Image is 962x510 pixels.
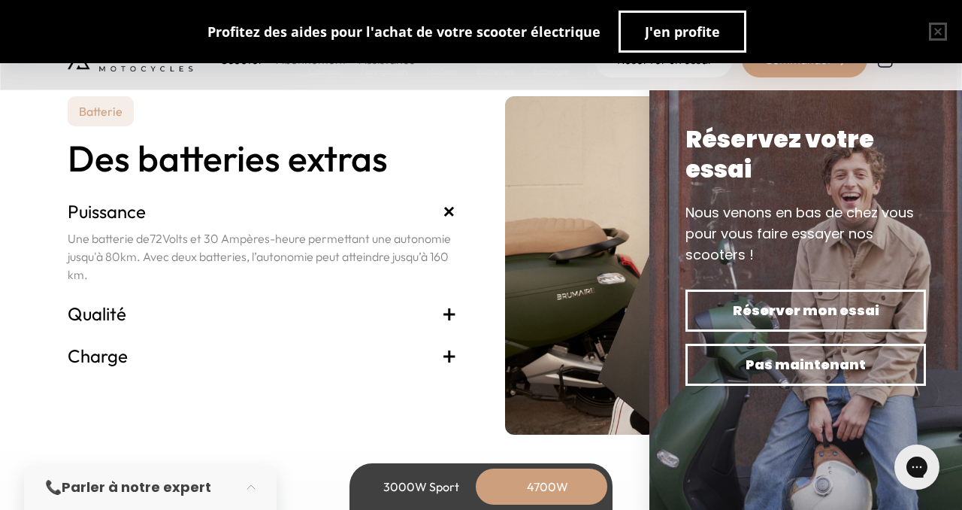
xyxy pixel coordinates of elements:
[68,229,457,284] p: Une batterie de Volts et 30 Ampères-heure permettant une autonomie jusqu'à 80km. Avec deux batter...
[442,344,457,368] span: +
[442,302,457,326] span: +
[150,231,162,246] span: 72
[887,439,947,495] iframe: Gorgias live chat messenger
[487,469,607,505] div: 4700W
[68,96,134,126] p: Batterie
[361,469,481,505] div: 3000W Sport
[68,302,457,326] h3: Qualité
[68,344,457,368] h3: Charge
[505,96,894,435] img: brumaire-batteries.png
[68,138,457,178] h2: Des batteries extras
[68,199,457,223] h3: Puissance
[436,198,464,226] span: +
